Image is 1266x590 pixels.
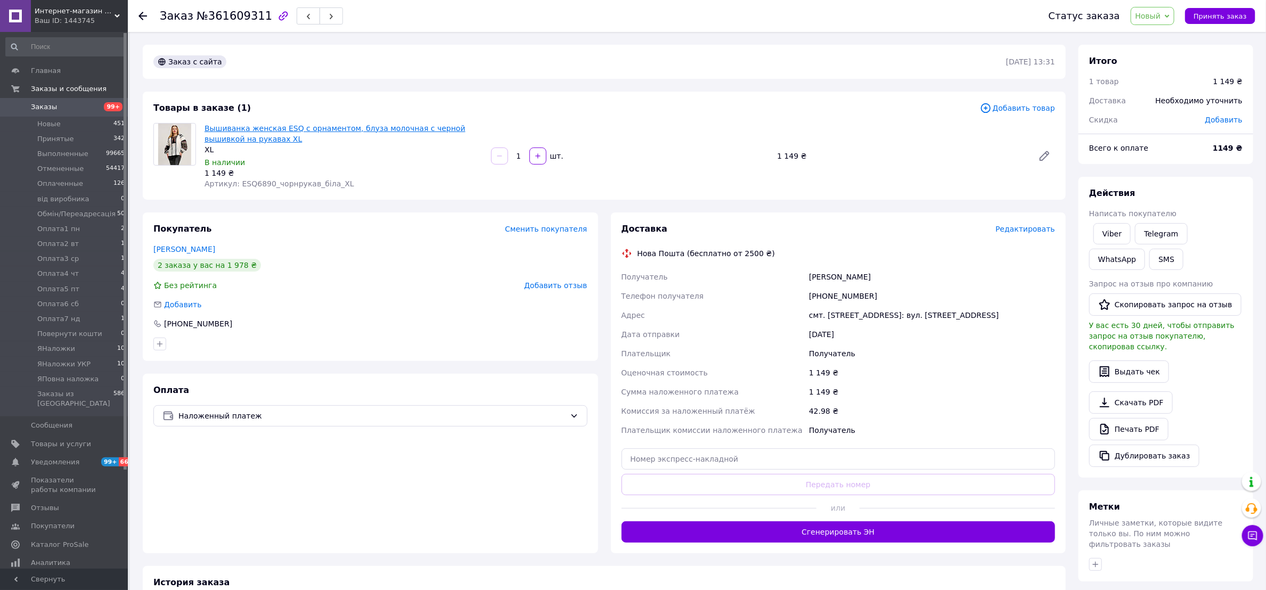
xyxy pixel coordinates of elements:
[1089,56,1117,66] span: Итого
[31,503,59,513] span: Отзывы
[1205,116,1243,124] span: Добавить
[807,421,1057,440] div: Получатель
[807,306,1057,325] div: смт. [STREET_ADDRESS]: вул. [STREET_ADDRESS]
[104,102,122,111] span: 99+
[121,224,125,234] span: 2
[153,259,261,272] div: 2 заказа у вас на 1 978 ₴
[37,149,88,159] span: Выполненные
[117,344,125,354] span: 10
[635,248,778,259] div: Нова Пошта (бесплатно от 2500 ₴)
[773,149,1030,163] div: 1 149 ₴
[622,426,803,435] span: Плательщик комиссии наложенного платежа
[622,448,1056,470] input: Номер экспресс-накладной
[622,407,755,415] span: Комиссия за наложенный платёж
[622,330,680,339] span: Дата отправки
[205,179,354,188] span: Артикул: ESQ6890_чорнрукав_біла_XL
[622,368,708,377] span: Оценочная стоимость
[164,281,217,290] span: Без рейтинга
[37,299,79,309] span: Оплата6 сб
[153,55,226,68] div: Заказ с сайта
[31,521,75,531] span: Покупатели
[119,457,131,466] span: 66
[816,503,860,513] span: или
[1006,58,1055,66] time: [DATE] 13:31
[197,10,272,22] span: №361609311
[121,194,125,204] span: 0
[1034,145,1055,167] a: Редактировать
[995,225,1055,233] span: Редактировать
[1135,223,1187,244] a: Telegram
[121,254,125,264] span: 1
[622,349,671,358] span: Плательщик
[37,224,80,234] span: Оплата1 пн
[1089,445,1199,467] button: Дублировать заказ
[121,284,125,294] span: 4
[807,363,1057,382] div: 1 149 ₴
[1089,96,1126,105] span: Доставка
[1185,8,1255,24] button: Принять заказ
[37,389,113,408] span: Заказы из [GEOGRAPHIC_DATA]
[113,119,125,129] span: 451
[548,151,565,161] div: шт.
[807,382,1057,401] div: 1 149 ₴
[101,457,119,466] span: 99+
[1089,144,1148,152] span: Всего к оплате
[5,37,126,56] input: Поиск
[31,457,79,467] span: Уведомления
[178,410,566,422] span: Наложенный платеж
[153,224,211,234] span: Покупатель
[1213,144,1243,152] b: 1149 ₴
[524,281,587,290] span: Добавить отзыв
[1089,321,1235,351] span: У вас есть 30 дней, чтобы отправить запрос на отзыв покупателю, скопировав ссылку.
[1089,519,1223,548] span: Личные заметки, которые видите только вы. По ним можно фильтровать заказы
[622,521,1056,543] button: Сгенерировать ЭН
[622,273,668,281] span: Получатель
[31,540,88,550] span: Каталог ProSale
[37,209,116,219] span: Обмiн/Переадресація
[37,239,79,249] span: Оплата2 вт
[37,179,83,189] span: Оплаченные
[37,134,74,144] span: Принятые
[1089,391,1173,414] a: Скачать PDF
[980,102,1055,114] span: Добавить товар
[153,577,230,587] span: История заказа
[37,194,89,204] span: від виробника
[37,119,61,129] span: Новые
[1089,293,1242,316] button: Скопировать запрос на отзыв
[1149,89,1249,112] div: Необходимо уточнить
[37,374,99,384] span: ЯПовна наложка
[164,300,201,309] span: Добавить
[31,421,72,430] span: Сообщения
[35,6,115,16] span: Интернет-магазин «Omoda»
[163,318,233,329] div: [PHONE_NUMBER]
[106,149,125,159] span: 99665
[138,11,147,21] div: Вернуться назад
[153,245,215,253] a: [PERSON_NAME]
[1136,12,1161,20] span: Новый
[31,439,91,449] span: Товары и услуги
[1213,76,1243,87] div: 1 149 ₴
[205,158,245,167] span: В наличии
[31,558,70,568] span: Аналитика
[1089,116,1118,124] span: Скидка
[37,314,80,324] span: Оплата7 нд
[37,254,79,264] span: Оплата3 ср
[31,476,99,495] span: Показатели работы компании
[505,225,587,233] span: Сменить покупателя
[121,329,125,339] span: 0
[37,269,79,278] span: Оплата4 чт
[153,103,251,113] span: Товары в заказе (1)
[1149,249,1183,270] button: SMS
[37,359,91,369] span: ЯНаложки УКР
[106,164,125,174] span: 54417
[1089,280,1213,288] span: Запрос на отзыв про компанию
[1089,249,1145,270] a: WhatsApp
[31,66,61,76] span: Главная
[113,179,125,189] span: 126
[113,134,125,144] span: 342
[31,102,57,112] span: Заказы
[117,359,125,369] span: 10
[121,239,125,249] span: 1
[37,329,102,339] span: Повернути кошти
[1089,209,1177,218] span: Написать покупателю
